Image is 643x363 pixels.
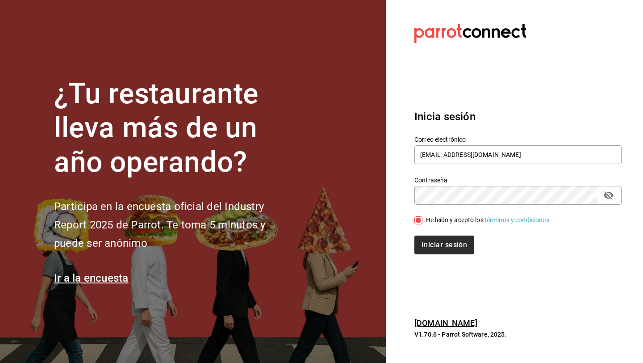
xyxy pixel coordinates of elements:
[54,198,295,252] h2: Participa en la encuesta oficial del Industry Report 2025 de Parrot. Te toma 5 minutos y puede se...
[414,330,622,339] p: V1.70.6 - Parrot Software, 2025.
[414,109,622,125] h3: Inicia sesión
[484,216,551,224] a: Términos y condiciones.
[414,318,477,328] a: [DOMAIN_NAME]
[54,272,129,284] a: Ir a la encuesta
[414,177,622,183] label: Contraseña
[414,136,622,142] label: Correo electrónico
[414,236,474,254] button: Iniciar sesión
[414,145,622,164] input: Ingresa tu correo electrónico
[54,77,295,180] h1: ¿Tu restaurante lleva más de un año operando?
[601,188,616,203] button: passwordField
[426,215,551,225] div: He leído y acepto los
